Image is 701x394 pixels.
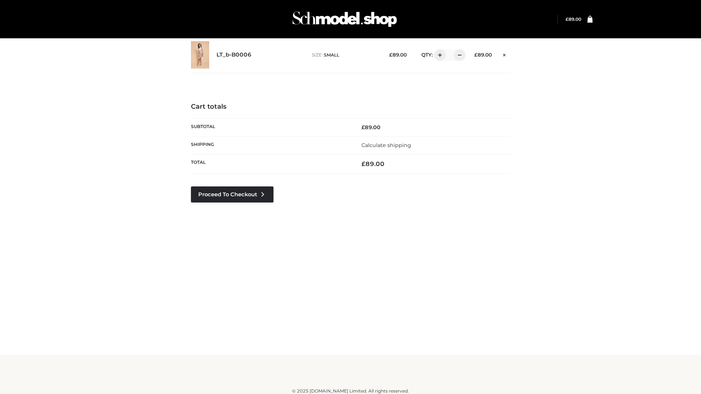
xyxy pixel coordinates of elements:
img: Schmodel Admin 964 [290,5,399,34]
a: Remove this item [499,49,510,59]
bdi: 89.00 [361,160,384,167]
bdi: 89.00 [389,52,407,58]
th: Shipping [191,136,350,154]
span: £ [361,124,365,131]
span: £ [389,52,392,58]
a: Calculate shipping [361,142,411,148]
bdi: 89.00 [566,16,581,22]
th: Total [191,154,350,174]
span: SMALL [324,52,339,58]
bdi: 89.00 [474,52,492,58]
a: Proceed to Checkout [191,186,273,202]
div: QTY: [414,49,463,61]
h4: Cart totals [191,103,510,111]
span: £ [566,16,568,22]
span: £ [474,52,478,58]
p: size : [312,52,378,58]
a: LT_b-B0006 [217,51,252,58]
a: £89.00 [566,16,581,22]
span: £ [361,160,365,167]
th: Subtotal [191,118,350,136]
bdi: 89.00 [361,124,380,131]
